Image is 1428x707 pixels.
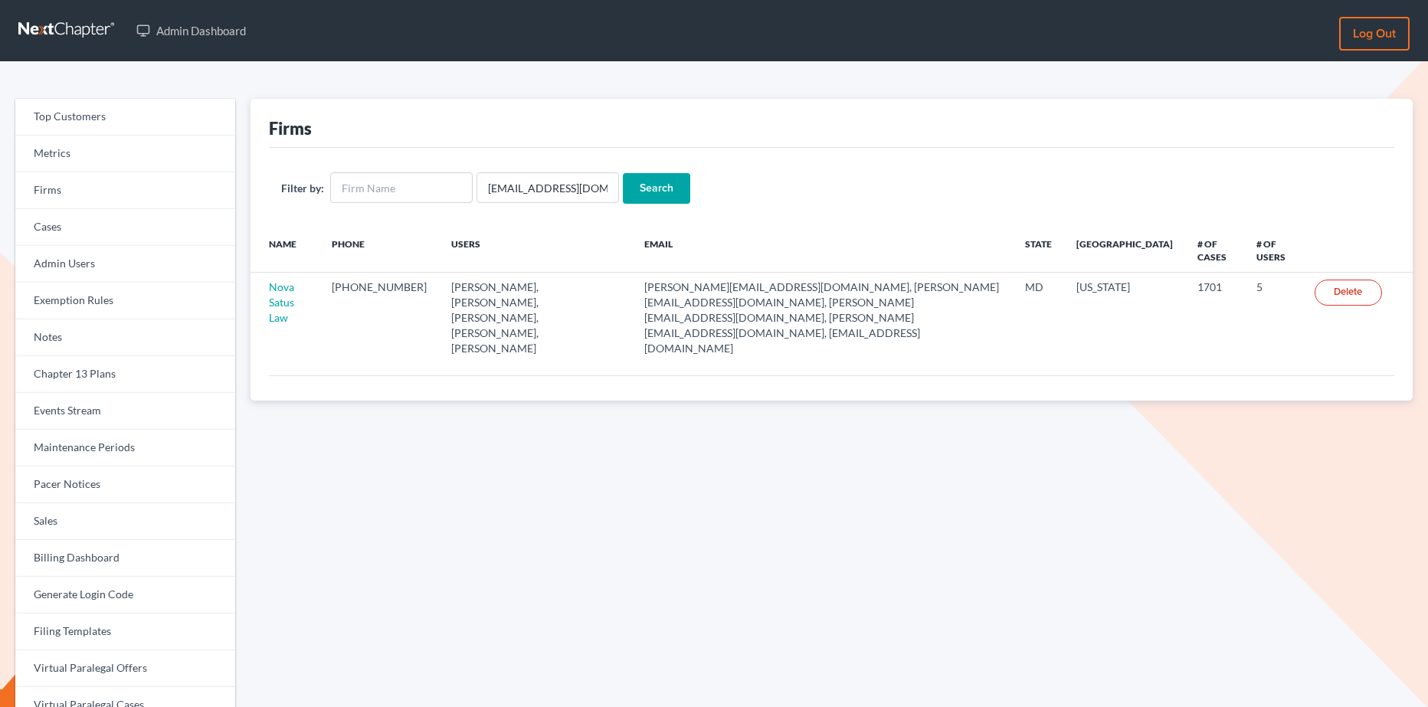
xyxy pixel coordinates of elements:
td: [PERSON_NAME], [PERSON_NAME], [PERSON_NAME], [PERSON_NAME], [PERSON_NAME] [439,273,632,363]
a: Top Customers [15,99,235,136]
a: Virtual Paralegal Offers [15,650,235,687]
td: 5 [1244,273,1302,363]
th: Email [632,228,1013,273]
label: Filter by: [281,180,324,196]
a: Log out [1339,17,1410,51]
a: Cases [15,209,235,246]
th: [GEOGRAPHIC_DATA] [1064,228,1185,273]
a: Firms [15,172,235,209]
th: Phone [319,228,439,273]
input: Search [623,173,690,204]
td: MD [1013,273,1064,363]
th: # of Cases [1185,228,1243,273]
td: 1701 [1185,273,1243,363]
a: Notes [15,319,235,356]
th: Users [439,228,632,273]
a: Billing Dashboard [15,540,235,577]
a: Pacer Notices [15,466,235,503]
a: Admin Users [15,246,235,283]
th: Name [251,228,319,273]
a: Metrics [15,136,235,172]
input: Users [477,172,619,203]
a: Delete [1315,280,1382,306]
a: Nova Satus Law [269,280,294,324]
th: # of Users [1244,228,1302,273]
a: Filing Templates [15,614,235,650]
a: Sales [15,503,235,540]
td: [PHONE_NUMBER] [319,273,439,363]
a: Exemption Rules [15,283,235,319]
input: Firm Name [330,172,473,203]
a: Events Stream [15,393,235,430]
a: Maintenance Periods [15,430,235,466]
a: Admin Dashboard [129,17,254,44]
a: Chapter 13 Plans [15,356,235,393]
td: [PERSON_NAME][EMAIL_ADDRESS][DOMAIN_NAME], [PERSON_NAME][EMAIL_ADDRESS][DOMAIN_NAME], [PERSON_NAM... [632,273,1013,363]
div: Firms [269,117,312,139]
td: [US_STATE] [1064,273,1185,363]
a: Generate Login Code [15,577,235,614]
th: State [1013,228,1064,273]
